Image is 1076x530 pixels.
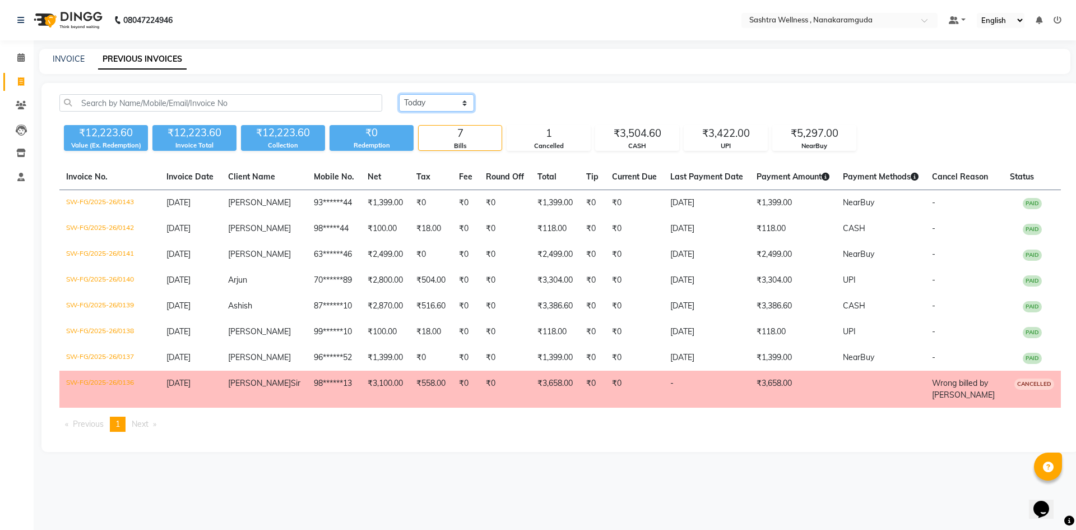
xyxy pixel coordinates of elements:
[59,190,160,216] td: SW-FG/2025-26/0143
[1023,275,1042,287] span: PAID
[166,249,191,259] span: [DATE]
[579,216,605,242] td: ₹0
[452,268,479,293] td: ₹0
[1014,379,1054,390] span: CANCELLED
[579,268,605,293] td: ₹0
[932,249,935,259] span: -
[507,126,590,141] div: 1
[410,319,452,345] td: ₹18.00
[228,197,291,208] span: [PERSON_NAME]
[330,125,414,141] div: ₹0
[605,216,664,242] td: ₹0
[750,345,836,371] td: ₹1,399.00
[479,293,531,319] td: ₹0
[750,190,836,216] td: ₹1,399.00
[410,371,452,408] td: ₹558.00
[479,242,531,268] td: ₹0
[452,190,479,216] td: ₹0
[612,172,657,182] span: Current Due
[750,319,836,345] td: ₹118.00
[750,216,836,242] td: ₹118.00
[228,275,247,285] span: Arjun
[843,326,856,337] span: UPI
[1029,485,1065,519] iframe: chat widget
[64,141,148,150] div: Value (Ex. Redemption)
[410,242,452,268] td: ₹0
[932,172,988,182] span: Cancel Reason
[228,249,291,259] span: [PERSON_NAME]
[228,301,252,311] span: Ashish
[605,345,664,371] td: ₹0
[1010,172,1034,182] span: Status
[228,172,275,182] span: Client Name
[59,319,160,345] td: SW-FG/2025-26/0138
[479,268,531,293] td: ₹0
[773,141,856,151] div: NearBuy
[843,352,874,362] span: NearBuy
[228,223,291,233] span: [PERSON_NAME]
[932,197,935,208] span: -
[166,352,191,362] span: [DATE]
[531,371,579,408] td: ₹3,658.00
[479,371,531,408] td: ₹0
[684,141,767,151] div: UPI
[115,419,120,429] span: 1
[361,216,410,242] td: ₹100.00
[684,126,767,141] div: ₹3,422.00
[361,242,410,268] td: ₹2,499.00
[537,172,556,182] span: Total
[596,126,679,141] div: ₹3,504.60
[932,223,935,233] span: -
[228,378,291,388] span: [PERSON_NAME]
[452,242,479,268] td: ₹0
[586,172,599,182] span: Tip
[664,242,750,268] td: [DATE]
[166,197,191,208] span: [DATE]
[750,268,836,293] td: ₹3,304.00
[605,371,664,408] td: ₹0
[531,345,579,371] td: ₹1,399.00
[410,345,452,371] td: ₹0
[531,190,579,216] td: ₹1,399.00
[132,419,149,429] span: Next
[664,216,750,242] td: [DATE]
[664,319,750,345] td: [DATE]
[123,4,173,36] b: 08047224946
[166,378,191,388] span: [DATE]
[29,4,105,36] img: logo
[750,293,836,319] td: ₹3,386.60
[932,352,935,362] span: -
[59,94,382,112] input: Search by Name/Mobile/Email/Invoice No
[1023,224,1042,235] span: PAID
[64,125,148,141] div: ₹12,223.60
[361,371,410,408] td: ₹3,100.00
[1023,301,1042,312] span: PAID
[452,319,479,345] td: ₹0
[361,345,410,371] td: ₹1,399.00
[59,371,160,408] td: SW-FG/2025-26/0136
[361,268,410,293] td: ₹2,800.00
[843,301,865,311] span: CASH
[1023,198,1042,209] span: PAID
[410,293,452,319] td: ₹516.60
[419,126,502,141] div: 7
[166,275,191,285] span: [DATE]
[579,293,605,319] td: ₹0
[664,293,750,319] td: [DATE]
[1023,327,1042,338] span: PAID
[531,216,579,242] td: ₹118.00
[166,172,214,182] span: Invoice Date
[66,172,108,182] span: Invoice No.
[241,141,325,150] div: Collection
[152,141,236,150] div: Invoice Total
[152,125,236,141] div: ₹12,223.60
[507,141,590,151] div: Cancelled
[479,319,531,345] td: ₹0
[664,371,750,408] td: -
[59,268,160,293] td: SW-FG/2025-26/0140
[596,141,679,151] div: CASH
[605,319,664,345] td: ₹0
[410,216,452,242] td: ₹18.00
[314,172,354,182] span: Mobile No.
[932,275,935,285] span: -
